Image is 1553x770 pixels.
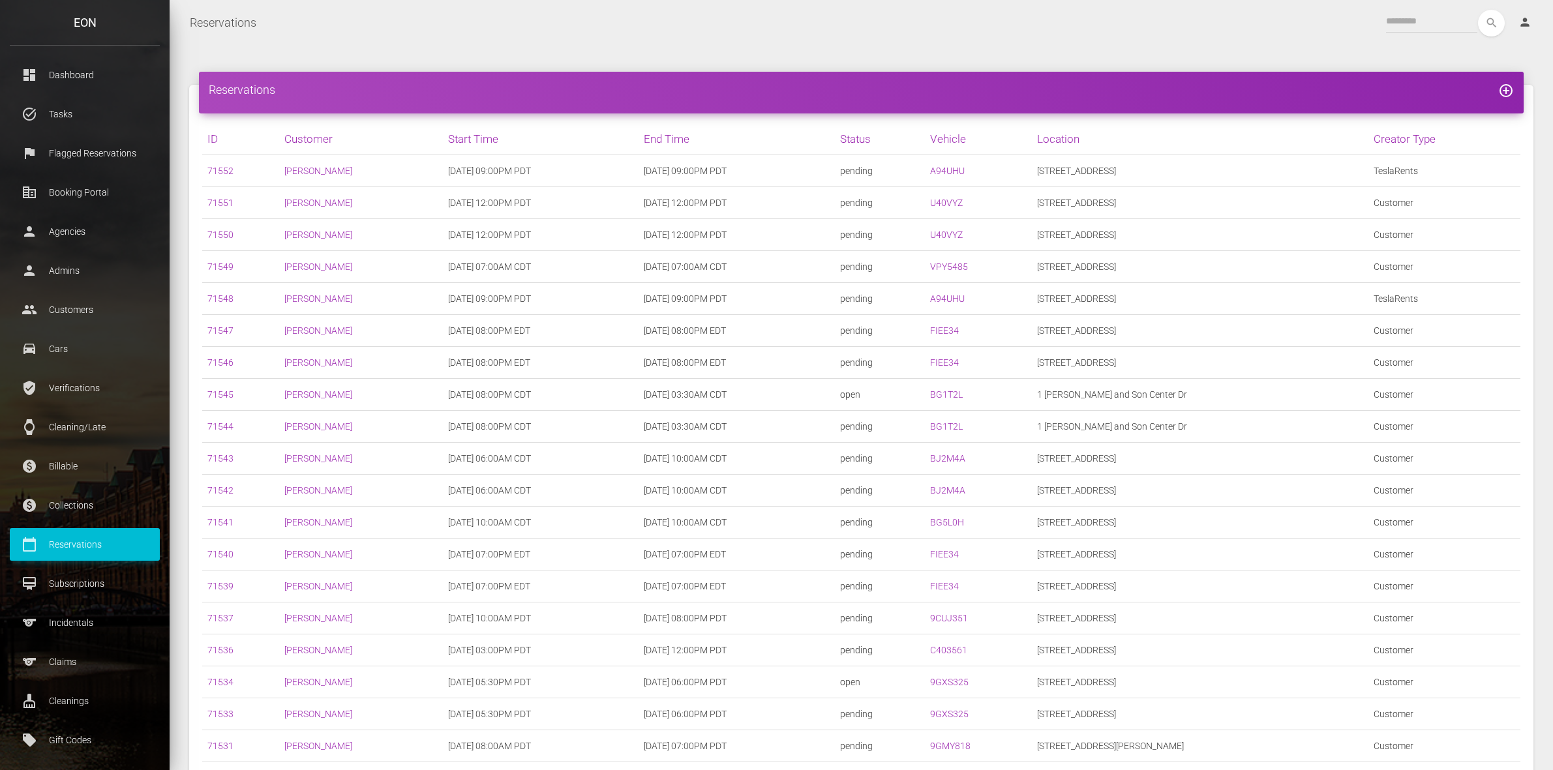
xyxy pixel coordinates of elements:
td: [DATE] 08:00PM EDT [639,315,834,347]
a: person Admins [10,254,160,287]
a: 71533 [207,709,234,719]
td: [DATE] 12:00PM PDT [639,187,834,219]
a: 71547 [207,325,234,336]
td: Customer [1368,634,1520,666]
a: [PERSON_NAME] [284,389,352,400]
td: [DATE] 08:00PM EDT [639,347,834,379]
td: TeslaRents [1368,283,1520,315]
a: sports Incidentals [10,606,160,639]
td: [DATE] 08:00PM CDT [443,379,639,411]
td: pending [835,187,926,219]
a: [PERSON_NAME] [284,198,352,208]
p: Incidentals [20,613,150,632]
p: Collections [20,496,150,515]
td: [DATE] 06:00PM PDT [639,666,834,698]
td: [STREET_ADDRESS] [1032,602,1368,634]
td: [STREET_ADDRESS] [1032,698,1368,730]
p: Cars [20,339,150,359]
p: Admins [20,261,150,280]
td: open [835,379,926,411]
a: person Agencies [10,215,160,248]
td: Customer [1368,698,1520,730]
td: [STREET_ADDRESS] [1032,475,1368,507]
a: [PERSON_NAME] [284,517,352,527]
a: A94UHU [930,166,965,176]
a: [PERSON_NAME] [284,166,352,176]
a: 71540 [207,549,234,559]
td: Customer [1368,666,1520,698]
p: Cleaning/Late [20,417,150,437]
a: paid Collections [10,489,160,522]
th: End Time [639,123,834,155]
p: Cleanings [20,691,150,711]
td: [DATE] 07:00PM EDT [443,570,639,602]
a: 71542 [207,485,234,496]
a: 71541 [207,517,234,527]
td: Customer [1368,315,1520,347]
td: [DATE] 10:00AM CDT [639,443,834,475]
p: Billable [20,456,150,476]
a: paid Billable [10,450,160,482]
td: [DATE] 09:00PM PDT [443,283,639,315]
th: Customer [279,123,444,155]
td: Customer [1368,570,1520,602]
td: [DATE] 03:00PM PDT [443,634,639,666]
a: 9GXS325 [930,709,969,719]
a: person [1509,10,1543,36]
td: [STREET_ADDRESS] [1032,347,1368,379]
th: Status [835,123,926,155]
a: verified_user Verifications [10,372,160,404]
p: Reservations [20,535,150,554]
td: [DATE] 07:00AM CDT [443,251,639,283]
td: [DATE] 10:00AM CDT [443,507,639,539]
td: pending [835,251,926,283]
a: 71543 [207,453,234,464]
td: pending [835,570,926,602]
a: C403561 [930,645,967,655]
td: [DATE] 10:00AM PDT [443,602,639,634]
a: people Customers [10,293,160,326]
a: BJ2M4A [930,485,965,496]
a: add_circle_outline [1498,83,1514,96]
td: [DATE] 07:00PM EDT [443,539,639,570]
a: 71539 [207,581,234,591]
a: [PERSON_NAME] [284,230,352,240]
a: watch Cleaning/Late [10,411,160,443]
a: Reservations [190,7,256,39]
td: TeslaRents [1368,155,1520,187]
td: Customer [1368,411,1520,443]
a: FIEE34 [930,581,959,591]
a: [PERSON_NAME] [284,453,352,464]
td: [DATE] 09:00PM PDT [639,283,834,315]
a: drive_eta Cars [10,333,160,365]
a: corporate_fare Booking Portal [10,176,160,209]
a: card_membership Subscriptions [10,567,160,600]
a: [PERSON_NAME] [284,741,352,751]
td: pending [835,315,926,347]
td: [DATE] 12:00PM PDT [443,187,639,219]
a: 9CUJ351 [930,613,968,623]
p: Booking Portal [20,183,150,202]
td: [DATE] 06:00AM CDT [443,475,639,507]
a: task_alt Tasks [10,98,160,130]
td: pending [835,634,926,666]
p: Customers [20,300,150,319]
th: ID [202,123,279,155]
td: [STREET_ADDRESS] [1032,666,1368,698]
i: search [1478,10,1505,37]
a: [PERSON_NAME] [284,325,352,336]
td: pending [835,283,926,315]
a: BG5L0H [930,517,964,527]
a: [PERSON_NAME] [284,677,352,687]
a: [PERSON_NAME] [284,485,352,496]
td: [STREET_ADDRESS] [1032,155,1368,187]
td: [DATE] 08:00AM PDT [443,730,639,762]
a: [PERSON_NAME] [284,421,352,432]
a: FIEE34 [930,549,959,559]
th: Start Time [443,123,639,155]
td: [STREET_ADDRESS] [1032,187,1368,219]
p: Claims [20,652,150,672]
td: [DATE] 12:00PM PDT [639,219,834,251]
a: dashboard Dashboard [10,59,160,91]
td: [STREET_ADDRESS] [1032,443,1368,475]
